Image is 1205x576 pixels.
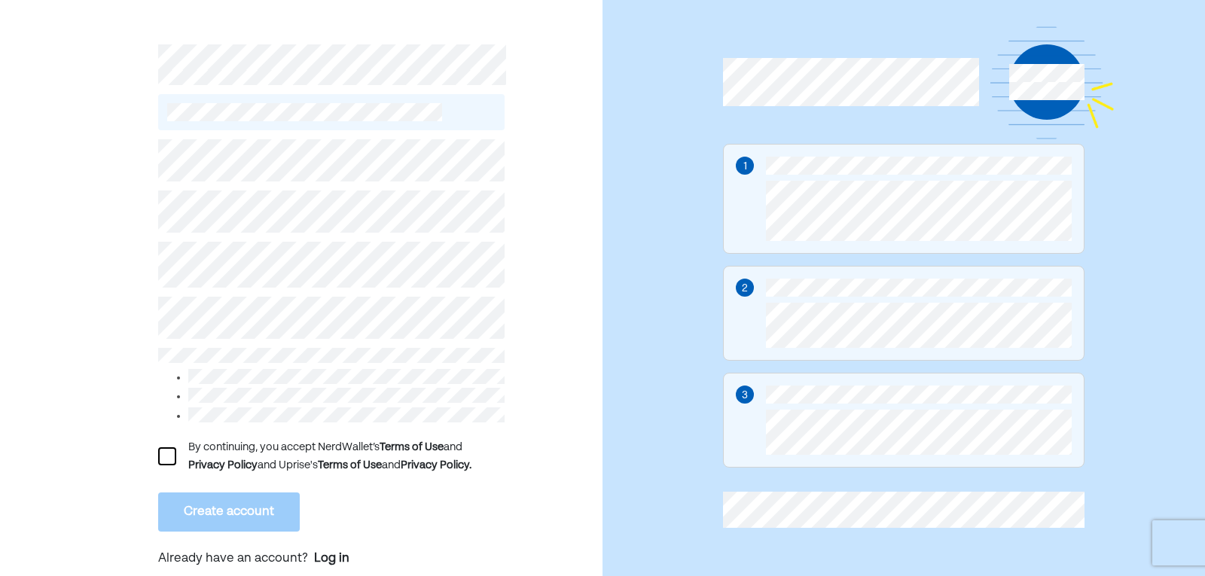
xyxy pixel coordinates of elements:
[742,280,748,297] div: 2
[158,550,505,569] p: Already have an account?
[743,158,747,175] div: 1
[188,456,258,474] div: Privacy Policy
[188,438,505,474] div: By continuing, you accept NerdWallet’s and and Uprise's and
[742,387,748,404] div: 3
[314,550,349,568] a: Log in
[380,438,444,456] div: Terms of Use
[158,492,300,532] button: Create account
[318,456,382,474] div: Terms of Use
[401,456,471,474] div: Privacy Policy.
